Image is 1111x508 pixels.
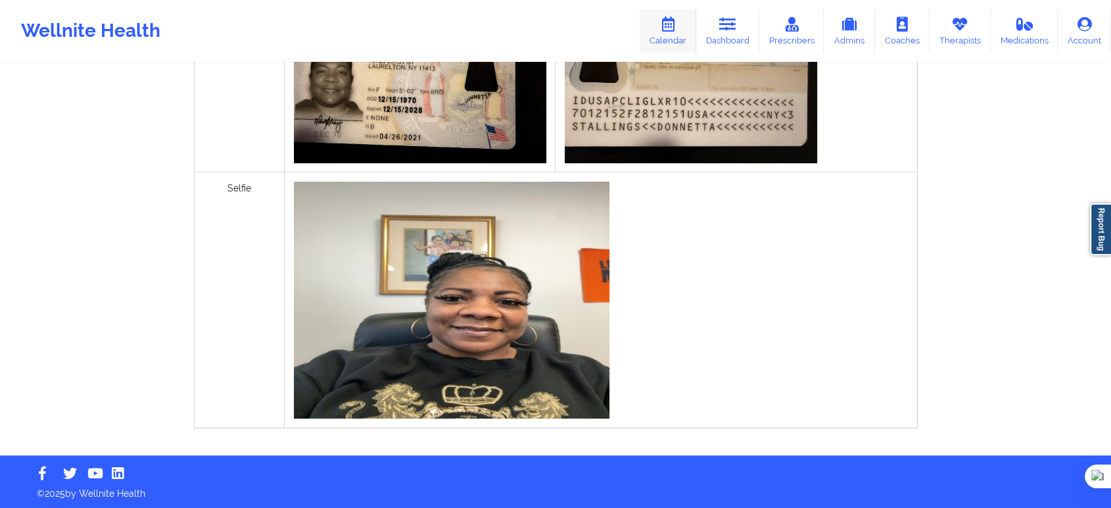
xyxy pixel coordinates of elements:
[875,9,930,53] a: Coaches
[991,9,1058,53] a: Medications
[824,9,875,53] a: Admins
[28,478,1083,500] p: © 2025 by Wellnite Health
[1058,9,1111,53] a: Account
[696,9,759,53] a: Dashboard
[930,9,991,53] a: Therapists
[195,172,285,428] div: Selfie
[294,182,609,419] img: 384917e2-73b0-4822-8836-210c01e08ab5_DonnettaStallings_selfie_1741192520390.jpg
[1090,203,1111,255] a: Report Bug
[640,9,696,53] a: Calendar
[759,9,824,53] a: Prescribers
